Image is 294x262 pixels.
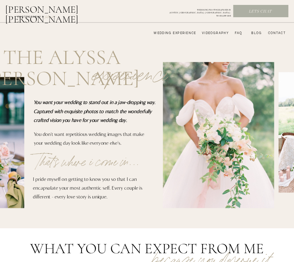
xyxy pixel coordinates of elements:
a: [PERSON_NAME] [PERSON_NAME] [5,5,104,17]
a: Lets chat [233,9,287,14]
p: I pride myself on getting to know you so that I can encapsulate your most authentic self. Every c... [33,174,152,207]
a: WEDDING PHOTOGRAPHER INAUSTIN | [GEOGRAPHIC_DATA] | [GEOGRAPHIC_DATA] | WORLDWIDE [161,8,231,14]
a: wedding experience [147,31,196,35]
p: That's where i come in... [34,146,156,181]
a: FILMs [40,13,58,19]
a: photography & [15,15,47,21]
p: WEDDING PHOTOGRAPHER IN AUSTIN | [GEOGRAPHIC_DATA] | [GEOGRAPHIC_DATA] | WORLDWIDE [161,8,231,14]
a: FAQ [232,31,242,35]
a: videography [201,31,229,35]
h2: what you can expect from me [0,241,294,256]
a: bLog [250,31,261,35]
a: CONTACT [267,31,286,35]
b: You want your wedding to stand out in a jaw-dropping way. Captured with exquisite photos to match... [34,99,155,123]
p: You don't want repetitious wedding images that make your wedding day look like everyone else's. [34,129,152,151]
p: EXPERIENCE [69,51,191,85]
